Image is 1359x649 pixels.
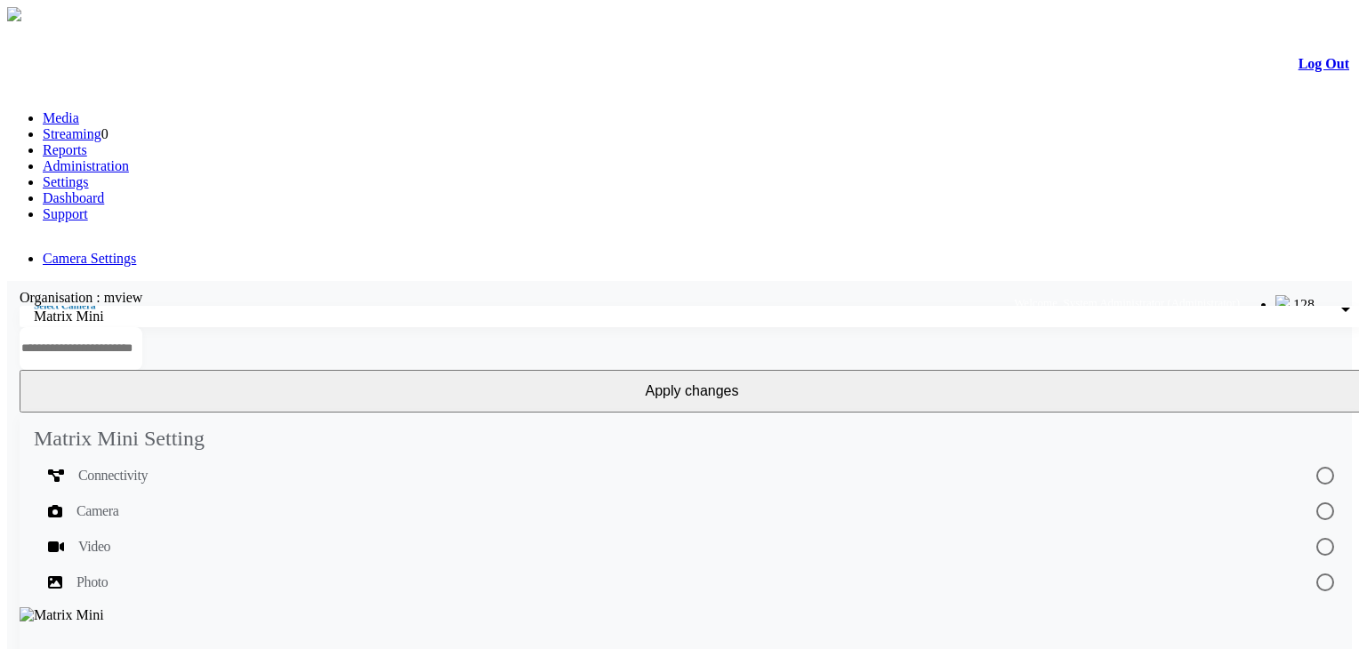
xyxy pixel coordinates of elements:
[43,126,101,141] a: Streaming
[43,251,136,266] a: Camera Settings
[34,427,205,451] mat-card-title: Matrix Mini Setting
[43,142,87,157] a: Reports
[76,572,108,593] span: Photo
[101,126,109,141] span: 0
[78,465,148,486] span: Connectivity
[78,536,110,557] span: Video
[43,158,129,173] a: Administration
[1299,56,1349,71] a: Log Out
[43,206,88,221] a: Support
[43,110,79,125] a: Media
[43,190,104,205] a: Dashboard
[7,7,21,21] img: arrow-3.png
[43,174,89,189] a: Settings
[20,290,142,305] label: Organisation : mview
[76,501,118,522] span: Camera
[34,308,104,324] span: Matrix Mini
